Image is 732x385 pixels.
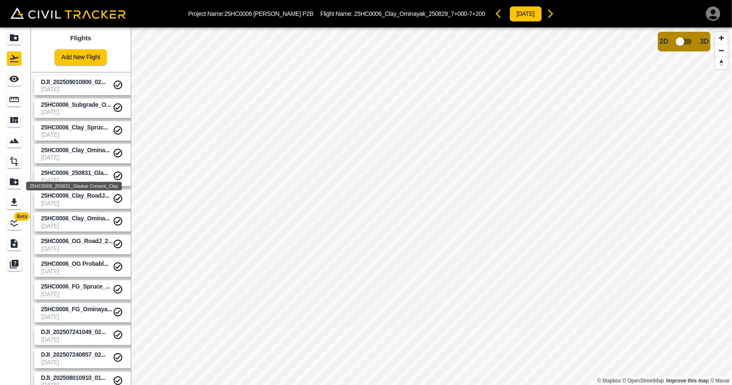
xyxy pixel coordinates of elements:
span: 2D [660,38,668,45]
p: Project Name: 25HC0006 [PERSON_NAME] P2B [188,10,313,17]
a: Map feedback [666,378,709,384]
canvas: Map [131,27,732,385]
button: [DATE] [509,6,542,22]
span: 25HC0006_Clay_Ominayak_250829_7+000-7+200 [354,10,485,17]
button: Zoom in [715,32,728,44]
a: Maxar [710,378,730,384]
a: OpenStreetMap [623,378,664,384]
span: 3D [700,38,709,45]
p: Flight Name: [320,10,485,17]
button: Zoom out [715,44,728,57]
img: Civil Tracker [10,7,126,19]
a: Mapbox [597,378,621,384]
button: Reset bearing to north [715,57,728,69]
div: 25HC0006_250831_Gladue Cresent_Clay [26,182,122,190]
